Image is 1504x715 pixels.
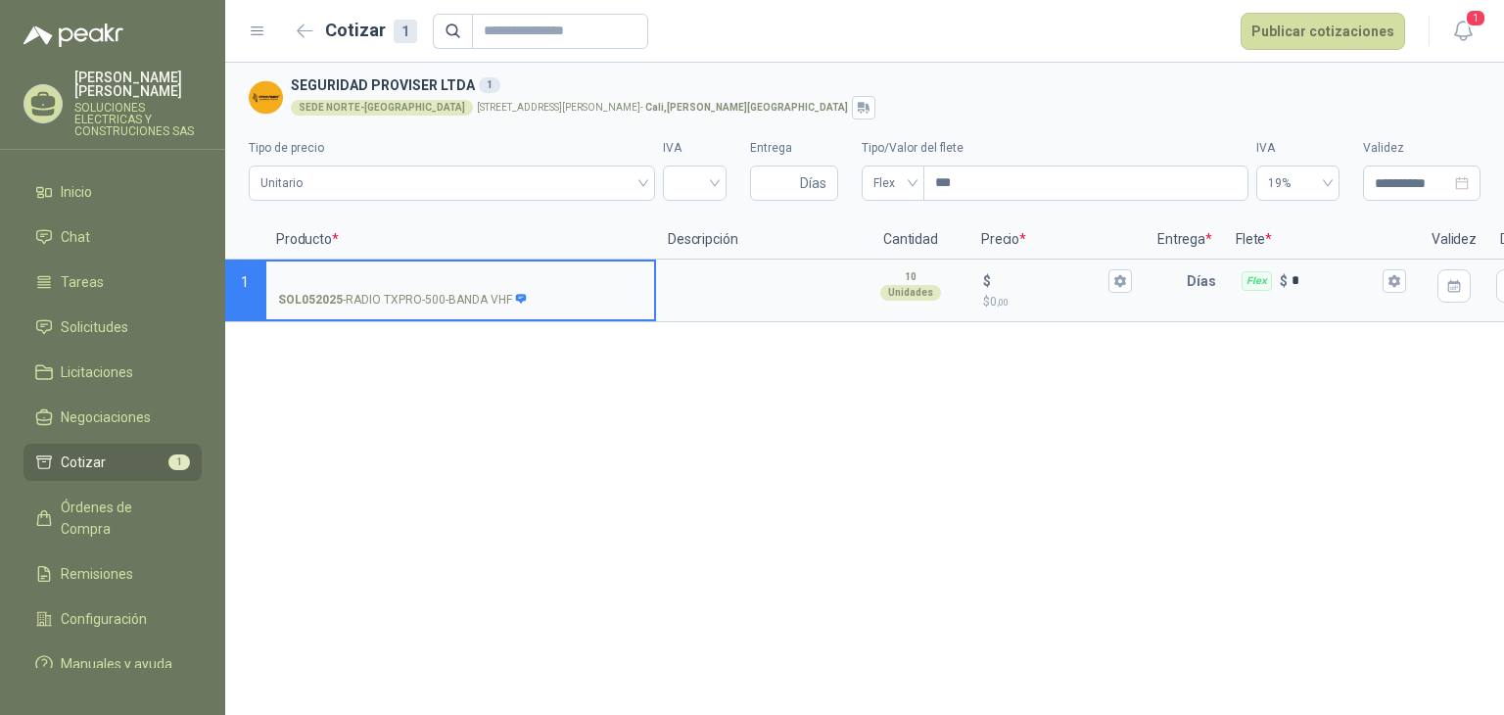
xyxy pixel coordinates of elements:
[23,555,202,593] a: Remisiones
[873,168,913,198] span: Flex
[291,74,1473,96] h3: SEGURIDAD PROVISER LTDA
[23,263,202,301] a: Tareas
[61,271,104,293] span: Tareas
[23,489,202,548] a: Órdenes de Compra
[983,293,1132,311] p: $
[1241,13,1405,50] button: Publicar cotizaciones
[983,270,991,292] p: $
[74,71,202,98] p: [PERSON_NAME] [PERSON_NAME]
[1187,262,1224,301] p: Días
[61,226,90,248] span: Chat
[23,645,202,683] a: Manuales y ayuda
[656,220,852,260] p: Descripción
[168,454,190,470] span: 1
[23,600,202,638] a: Configuración
[61,563,133,585] span: Remisiones
[278,274,642,289] input: SOL052025-RADIO TXPRO-500-BANDA VHF
[880,285,941,301] div: Unidades
[260,168,643,198] span: Unitario
[23,173,202,211] a: Inicio
[750,139,838,158] label: Entrega
[23,309,202,346] a: Solicitudes
[1280,270,1288,292] p: $
[1242,271,1272,291] div: Flex
[1108,269,1132,293] button: $$0,00
[249,80,283,115] img: Company Logo
[800,167,826,200] span: Días
[278,291,343,310] strong: SOL052025
[61,452,106,473] span: Cotizar
[61,361,133,383] span: Licitaciones
[905,269,916,285] p: 10
[23,354,202,391] a: Licitaciones
[1224,220,1420,260] p: Flete
[278,291,528,310] p: - RADIO TXPRO-500-BANDA VHF
[1268,168,1328,198] span: 19%
[852,220,969,260] p: Cantidad
[477,103,848,113] p: [STREET_ADDRESS][PERSON_NAME] -
[61,497,183,540] span: Órdenes de Compra
[969,220,1146,260] p: Precio
[61,181,92,203] span: Inicio
[990,295,1009,309] span: 0
[1465,9,1486,27] span: 1
[645,102,848,113] strong: Cali , [PERSON_NAME][GEOGRAPHIC_DATA]
[61,406,151,428] span: Negociaciones
[1292,273,1379,288] input: Flex $
[241,274,249,290] span: 1
[23,444,202,481] a: Cotizar1
[61,608,147,630] span: Configuración
[995,273,1104,288] input: $$0,00
[997,297,1009,308] span: ,00
[1420,220,1488,260] p: Validez
[1256,139,1339,158] label: IVA
[394,20,417,43] div: 1
[74,102,202,137] p: SOLUCIONES ELECTRICAS Y CONSTRUCIONES SAS
[325,17,417,44] h2: Cotizar
[291,100,473,116] div: SEDE NORTE-[GEOGRAPHIC_DATA]
[1445,14,1480,49] button: 1
[1383,269,1406,293] button: Flex $
[61,316,128,338] span: Solicitudes
[23,218,202,256] a: Chat
[264,220,656,260] p: Producto
[61,653,172,675] span: Manuales y ayuda
[23,24,123,47] img: Logo peakr
[1363,139,1480,158] label: Validez
[23,399,202,436] a: Negociaciones
[862,139,1248,158] label: Tipo/Valor del flete
[663,139,727,158] label: IVA
[249,139,655,158] label: Tipo de precio
[479,77,500,93] div: 1
[1146,220,1224,260] p: Entrega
